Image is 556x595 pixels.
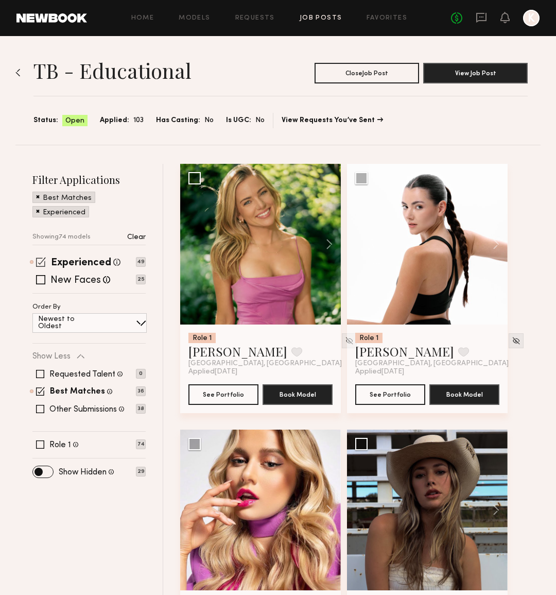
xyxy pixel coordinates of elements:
[33,58,192,83] h1: TB - Educational
[188,368,333,376] div: Applied [DATE]
[355,360,509,368] span: [GEOGRAPHIC_DATA], [GEOGRAPHIC_DATA]
[263,384,333,405] button: Book Model
[49,370,115,379] label: Requested Talent
[32,173,146,186] h2: Filter Applications
[156,115,200,126] span: Has Casting:
[136,257,146,267] p: 49
[33,115,58,126] span: Status:
[188,343,287,360] a: [PERSON_NAME]
[235,15,275,22] a: Requests
[133,115,144,126] span: 103
[136,386,146,396] p: 36
[315,63,419,83] button: CloseJob Post
[188,360,342,368] span: [GEOGRAPHIC_DATA], [GEOGRAPHIC_DATA]
[355,384,425,405] button: See Portfolio
[204,115,214,126] span: No
[355,343,454,360] a: [PERSON_NAME]
[32,234,91,241] p: Showing 74 models
[38,316,99,330] p: Newest to Oldest
[65,116,84,126] span: Open
[15,69,21,77] img: Back to previous page
[512,336,520,345] img: Unhide Model
[131,15,154,22] a: Home
[32,352,71,361] p: Show Less
[423,63,528,83] button: View Job Post
[43,209,85,216] p: Experienced
[355,333,383,343] div: Role 1
[355,368,499,376] div: Applied [DATE]
[43,195,92,202] p: Best Matches
[523,10,540,26] a: K
[32,304,61,311] p: Order By
[255,115,265,126] span: No
[50,276,101,286] label: New Faces
[429,389,499,398] a: Book Model
[300,15,342,22] a: Job Posts
[136,275,146,284] p: 25
[136,439,146,449] p: 74
[136,369,146,379] p: 0
[282,117,383,124] a: View Requests You’ve Sent
[127,234,146,241] p: Clear
[50,388,105,396] label: Best Matches
[263,389,333,398] a: Book Model
[49,405,117,414] label: Other Submissions
[100,115,129,126] span: Applied:
[226,115,251,126] span: Is UGC:
[188,384,258,405] button: See Portfolio
[188,333,216,343] div: Role 1
[136,404,146,414] p: 38
[429,384,499,405] button: Book Model
[49,441,71,449] label: Role 1
[59,468,107,477] label: Show Hidden
[345,336,354,345] img: Unhide Model
[136,467,146,477] p: 29
[367,15,407,22] a: Favorites
[179,15,210,22] a: Models
[51,258,111,268] label: Experienced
